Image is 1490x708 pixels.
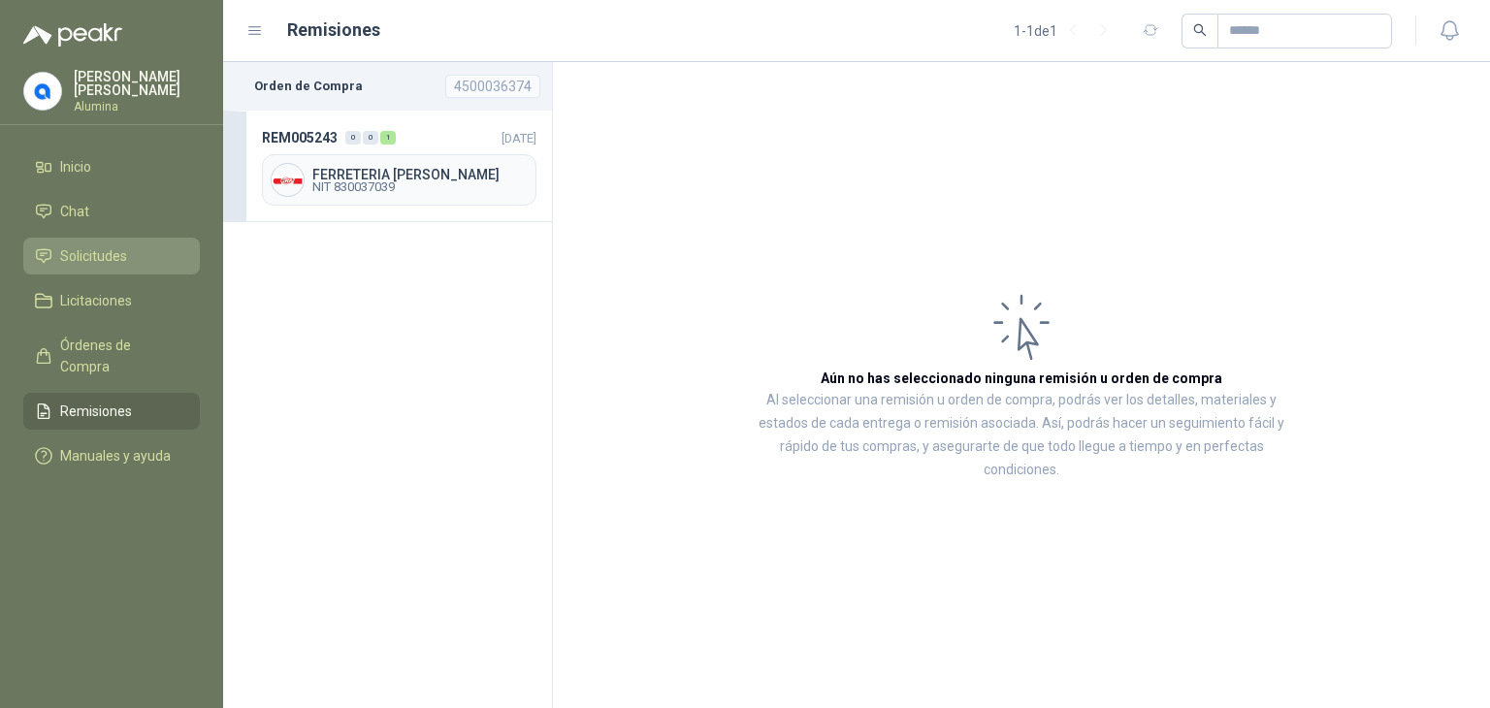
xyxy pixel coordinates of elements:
a: Órdenes de Compra [23,327,200,385]
p: Al seleccionar una remisión u orden de compra, podrás ver los detalles, materiales y estados de c... [747,389,1296,482]
span: search [1193,23,1207,37]
div: 0 [363,131,378,145]
span: REM005243 [262,127,338,148]
a: Manuales y ayuda [23,437,200,474]
h3: Aún no has seleccionado ninguna remisión u orden de compra [821,368,1222,389]
div: 4500036374 [445,75,540,98]
p: Alumina [74,101,200,113]
span: Inicio [60,156,91,177]
img: Company Logo [24,73,61,110]
a: Inicio [23,148,200,185]
a: Orden de Compra4500036374 [223,62,552,111]
a: REM005243001[DATE] Company LogoFERRETERIA [PERSON_NAME]NIT 830037039 [223,111,552,222]
a: Solicitudes [23,238,200,274]
img: Logo peakr [23,23,122,47]
a: Remisiones [23,393,200,430]
span: Manuales y ayuda [60,445,171,467]
div: 0 [345,131,361,145]
span: Órdenes de Compra [60,335,181,377]
span: FERRETERIA [PERSON_NAME] [312,168,528,181]
span: Chat [60,201,89,222]
span: Remisiones [60,401,132,422]
span: Solicitudes [60,245,127,267]
h1: Remisiones [287,16,380,44]
span: NIT 830037039 [312,181,528,193]
img: Company Logo [272,164,304,196]
div: 1 - 1 de 1 [1014,16,1119,47]
span: [DATE] [502,131,536,145]
div: 1 [380,131,396,145]
a: Licitaciones [23,282,200,319]
a: Chat [23,193,200,230]
b: Orden de Compra [254,77,363,96]
p: [PERSON_NAME] [PERSON_NAME] [74,70,200,97]
span: Licitaciones [60,290,132,311]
